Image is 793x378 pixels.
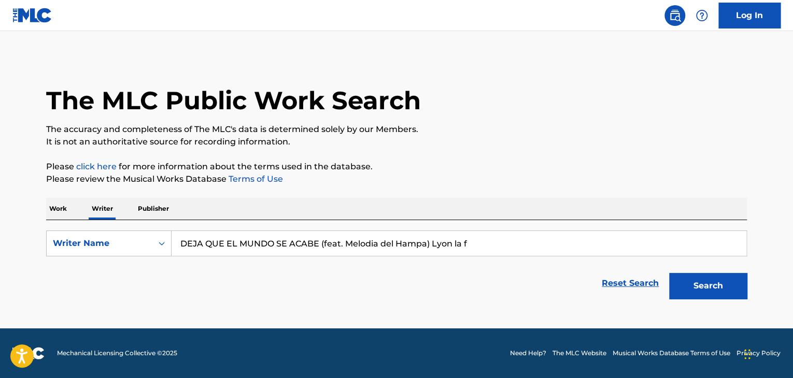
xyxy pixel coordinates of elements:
[46,198,70,220] p: Work
[669,273,747,299] button: Search
[89,198,116,220] p: Writer
[669,9,681,22] img: search
[718,3,781,28] a: Log In
[737,348,781,358] a: Privacy Policy
[12,347,45,359] img: logo
[510,348,546,358] a: Need Help?
[46,136,747,148] p: It is not an authoritative source for recording information.
[744,339,750,370] div: Drag
[46,230,747,304] form: Search Form
[741,328,793,378] iframe: Chat Widget
[53,237,146,250] div: Writer Name
[553,348,606,358] a: The MLC Website
[57,348,177,358] span: Mechanical Licensing Collective © 2025
[696,9,708,22] img: help
[597,272,664,295] a: Reset Search
[46,85,421,116] h1: The MLC Public Work Search
[46,161,747,173] p: Please for more information about the terms used in the database.
[691,5,712,26] div: Help
[46,123,747,136] p: The accuracy and completeness of The MLC's data is determined solely by our Members.
[613,348,730,358] a: Musical Works Database Terms of Use
[664,5,685,26] a: Public Search
[76,162,117,171] a: click here
[135,198,172,220] p: Publisher
[12,8,52,23] img: MLC Logo
[226,174,283,184] a: Terms of Use
[46,173,747,185] p: Please review the Musical Works Database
